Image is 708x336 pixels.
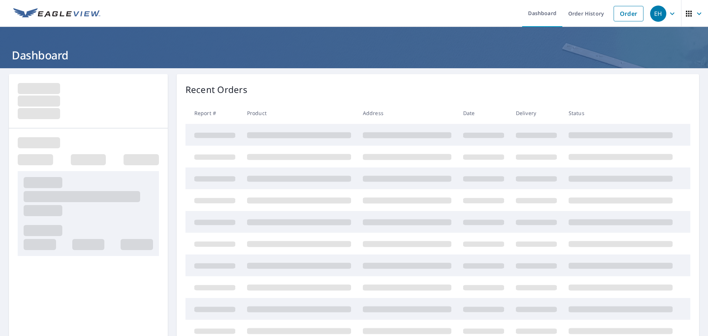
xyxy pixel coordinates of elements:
[510,102,563,124] th: Delivery
[185,102,241,124] th: Report #
[563,102,678,124] th: Status
[614,6,643,21] a: Order
[457,102,510,124] th: Date
[357,102,457,124] th: Address
[9,48,699,63] h1: Dashboard
[241,102,357,124] th: Product
[13,8,100,19] img: EV Logo
[650,6,666,22] div: EH
[185,83,247,96] p: Recent Orders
